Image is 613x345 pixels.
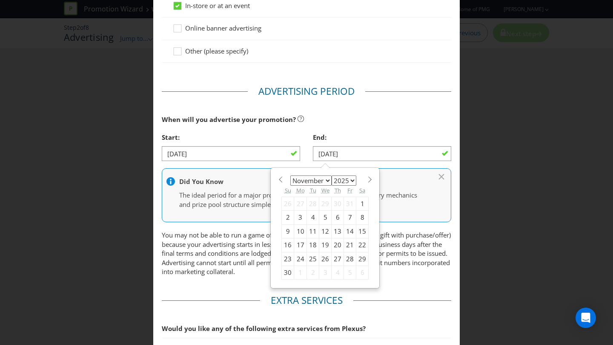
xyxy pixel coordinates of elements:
abbr: Wednesday [321,187,329,194]
div: 24 [294,252,307,266]
div: 1 [294,266,307,280]
div: 12 [319,224,332,238]
div: 25 [307,252,319,266]
div: End: [313,129,451,146]
div: 1 [356,197,369,210]
div: 22 [356,238,369,252]
div: 9 [282,224,294,238]
div: 21 [344,238,356,252]
span: Keep your entry mechanics and prize pool structure simple to increase participation. [179,191,417,208]
abbr: Tuesday [310,187,316,194]
div: Start: [162,129,300,146]
div: 31 [344,197,356,210]
legend: Advertising Period [248,85,365,98]
div: 30 [282,266,294,280]
div: 26 [282,197,294,210]
div: 2 [282,211,294,224]
div: 27 [332,252,344,266]
div: 6 [332,211,344,224]
span: Other (please specify) [185,47,248,55]
div: 5 [319,211,332,224]
div: 19 [319,238,332,252]
div: 30 [332,197,344,210]
abbr: Thursday [335,187,341,194]
div: 29 [319,197,332,210]
abbr: Monday [296,187,305,194]
span: When will you advertise your promotion? [162,115,296,124]
input: DD/MM/YY [162,146,300,161]
div: 14 [344,224,356,238]
legend: Extra Services [260,294,353,307]
div: 18 [307,238,319,252]
div: 11 [307,224,319,238]
input: DD/MM/YY [313,146,451,161]
div: 23 [282,252,294,266]
div: 16 [282,238,294,252]
abbr: Saturday [359,187,365,194]
div: 2 [307,266,319,280]
span: The ideal period for a major promotion is 8-10 weeks. [179,191,338,199]
div: 13 [332,224,344,238]
div: 6 [356,266,369,280]
p: You may not be able to run a game of chance (draw, instant win or limited gift with purchase/offe... [162,231,451,276]
div: 28 [344,252,356,266]
div: 3 [319,266,332,280]
div: 4 [307,211,319,224]
div: 3 [294,211,307,224]
div: 28 [307,197,319,210]
div: 5 [344,266,356,280]
div: 15 [356,224,369,238]
div: Open Intercom Messenger [576,308,596,328]
div: 26 [319,252,332,266]
div: 17 [294,238,307,252]
span: Online banner advertising [185,24,261,32]
abbr: Friday [347,187,352,194]
div: 7 [344,211,356,224]
div: 29 [356,252,369,266]
abbr: Sunday [285,187,291,194]
div: 10 [294,224,307,238]
div: 4 [332,266,344,280]
span: Would you like any of the following extra services from Plexus? [162,324,366,333]
div: 27 [294,197,307,210]
span: In-store or at an event [185,1,250,10]
div: 20 [332,238,344,252]
div: 8 [356,211,369,224]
